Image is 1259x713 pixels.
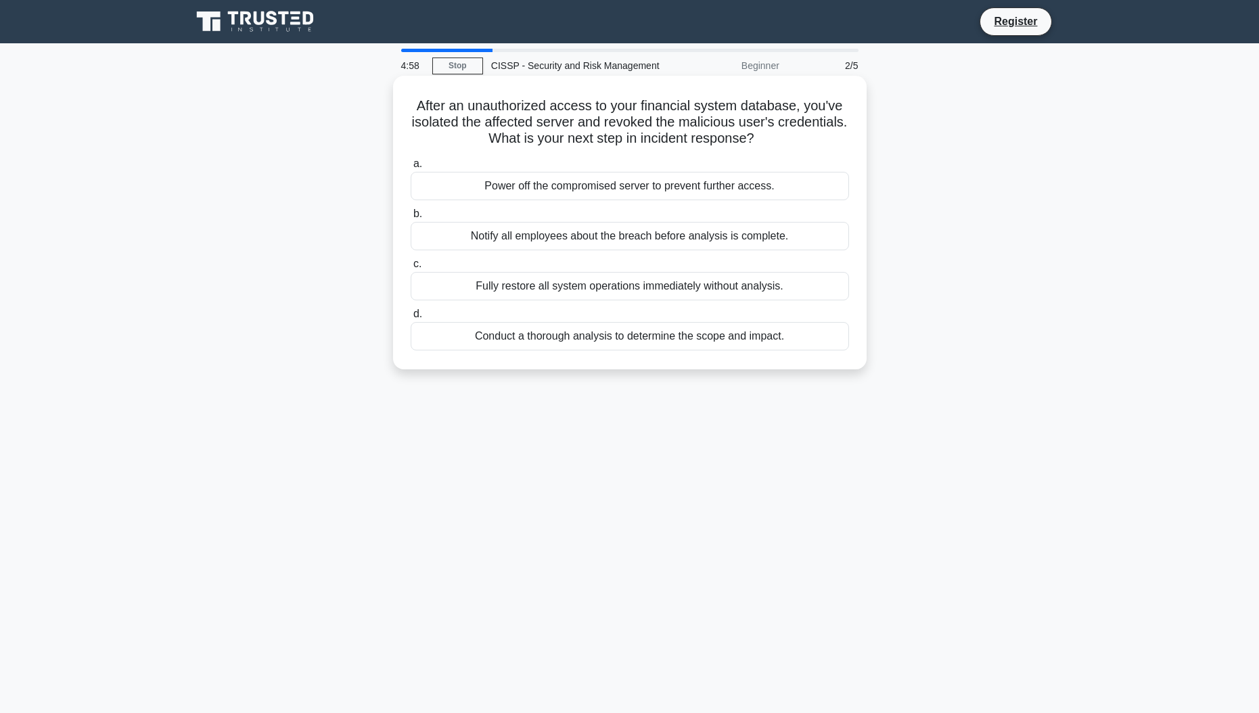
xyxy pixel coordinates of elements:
div: Notify all employees about the breach before analysis is complete. [411,222,849,250]
a: Register [986,13,1045,30]
span: d. [413,308,422,319]
span: b. [413,208,422,219]
span: c. [413,258,421,269]
div: Fully restore all system operations immediately without analysis. [411,272,849,300]
div: 4:58 [393,52,432,79]
div: Conduct a thorough analysis to determine the scope and impact. [411,322,849,350]
div: Power off the compromised server to prevent further access. [411,172,849,200]
span: a. [413,158,422,169]
a: Stop [432,57,483,74]
div: CISSP - Security and Risk Management [483,52,669,79]
div: 2/5 [787,52,867,79]
h5: After an unauthorized access to your financial system database, you've isolated the affected serv... [409,97,850,147]
div: Beginner [669,52,787,79]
